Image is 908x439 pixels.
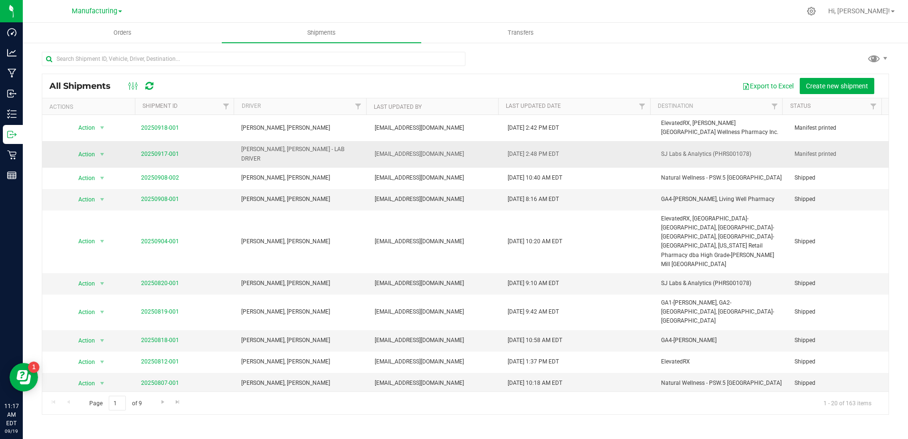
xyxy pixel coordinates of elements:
span: [PERSON_NAME], [PERSON_NAME] [241,307,363,316]
span: [PERSON_NAME], [PERSON_NAME] [241,379,363,388]
a: 20250807-001 [141,380,179,386]
iframe: Resource center unread badge [28,362,39,373]
span: [DATE] 2:48 PM EDT [508,150,559,159]
span: SJ Labs & Analytics (PHRS001078) [661,150,783,159]
span: [PERSON_NAME], [PERSON_NAME] [241,195,363,204]
span: select [96,121,108,134]
span: [PERSON_NAME], [PERSON_NAME] [241,124,363,133]
a: 20250819-001 [141,308,179,315]
span: [EMAIL_ADDRESS][DOMAIN_NAME] [375,195,464,204]
a: 20250917-001 [141,151,179,157]
inline-svg: Outbound [7,130,17,139]
span: Action [70,148,95,161]
span: [EMAIL_ADDRESS][DOMAIN_NAME] [375,124,464,133]
span: [DATE] 10:58 AM EDT [508,336,562,345]
th: Driver [234,98,366,115]
span: GA1-[PERSON_NAME], GA2-[GEOGRAPHIC_DATA], [GEOGRAPHIC_DATA]-[GEOGRAPHIC_DATA] [661,298,783,326]
span: SJ Labs & Analytics (PHRS001078) [661,279,783,288]
span: [PERSON_NAME], [PERSON_NAME] [241,237,363,246]
a: 20250812-001 [141,358,179,365]
iframe: Resource center [9,363,38,391]
span: Action [70,172,95,185]
a: Shipment ID [142,103,178,109]
span: [DATE] 8:16 AM EDT [508,195,559,204]
span: [DATE] 2:42 PM EDT [508,124,559,133]
span: Shipped [794,336,883,345]
a: Filter [634,98,650,115]
span: Shipments [294,29,349,37]
span: Natural Wellness - PSW.5 [GEOGRAPHIC_DATA] [661,379,783,388]
a: Last Updated By [374,104,422,110]
inline-svg: Reports [7,171,17,180]
a: 20250820-001 [141,280,179,286]
span: Manufacturing [72,7,117,15]
span: select [96,355,108,369]
th: Destination [650,98,782,115]
span: Action [70,377,95,390]
span: Orders [101,29,144,37]
a: Filter [866,98,881,115]
span: [PERSON_NAME], [PERSON_NAME] [241,357,363,366]
span: ElevatedRX, [GEOGRAPHIC_DATA]-[GEOGRAPHIC_DATA], [GEOGRAPHIC_DATA]-[GEOGRAPHIC_DATA], [GEOGRAPHIC... [661,214,783,269]
span: ElevatedRX, [PERSON_NAME][GEOGRAPHIC_DATA] Wellness Pharmacy Inc. [661,119,783,137]
span: select [96,148,108,161]
span: Action [70,334,95,347]
span: [DATE] 10:20 AM EDT [508,237,562,246]
span: [EMAIL_ADDRESS][DOMAIN_NAME] [375,307,464,316]
span: Action [70,355,95,369]
span: select [96,235,108,248]
button: Export to Excel [736,78,800,94]
a: Filter [766,98,782,115]
span: [EMAIL_ADDRESS][DOMAIN_NAME] [375,379,464,388]
span: Manifest printed [794,124,883,133]
span: Shipped [794,307,883,316]
span: Shipped [794,237,883,246]
a: Shipments [222,23,421,43]
a: 20250818-001 [141,337,179,344]
inline-svg: Manufacturing [7,68,17,78]
div: Actions [49,104,131,110]
span: [EMAIL_ADDRESS][DOMAIN_NAME] [375,150,464,159]
span: Natural Wellness - PSW.5 [GEOGRAPHIC_DATA] [661,173,783,182]
span: Action [70,305,95,319]
span: GA4-[PERSON_NAME] [661,336,783,345]
a: Status [790,103,811,109]
span: [EMAIL_ADDRESS][DOMAIN_NAME] [375,357,464,366]
a: Filter [350,98,366,115]
a: 20250908-001 [141,196,179,202]
span: select [96,305,108,319]
span: [DATE] 10:18 AM EDT [508,379,562,388]
span: [EMAIL_ADDRESS][DOMAIN_NAME] [375,279,464,288]
inline-svg: Analytics [7,48,17,57]
span: select [96,172,108,185]
span: select [96,377,108,390]
span: Action [70,121,95,134]
span: Shipped [794,173,883,182]
span: Shipped [794,379,883,388]
span: Shipped [794,357,883,366]
inline-svg: Inbound [7,89,17,98]
span: [DATE] 9:42 AM EDT [508,307,559,316]
p: 11:17 AM EDT [4,402,19,428]
span: GA4-[PERSON_NAME], Living Well Pharmacy [661,195,783,204]
a: Transfers [421,23,620,43]
span: Page of 9 [81,396,150,410]
span: select [96,277,108,290]
a: Go to the next page [156,396,170,409]
span: [DATE] 9:10 AM EDT [508,279,559,288]
span: [PERSON_NAME], [PERSON_NAME] - LAB DRIVER [241,145,363,163]
a: 20250908-002 [141,174,179,181]
a: Filter [218,98,234,115]
span: Hi, [PERSON_NAME]! [828,7,890,15]
a: Orders [23,23,222,43]
button: Create new shipment [800,78,874,94]
span: Action [70,235,95,248]
span: select [96,334,108,347]
span: select [96,193,108,206]
span: 1 - 20 of 163 items [816,396,879,410]
span: [PERSON_NAME], [PERSON_NAME] [241,336,363,345]
a: Last Updated Date [506,103,561,109]
span: [DATE] 1:37 PM EDT [508,357,559,366]
span: [EMAIL_ADDRESS][DOMAIN_NAME] [375,336,464,345]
